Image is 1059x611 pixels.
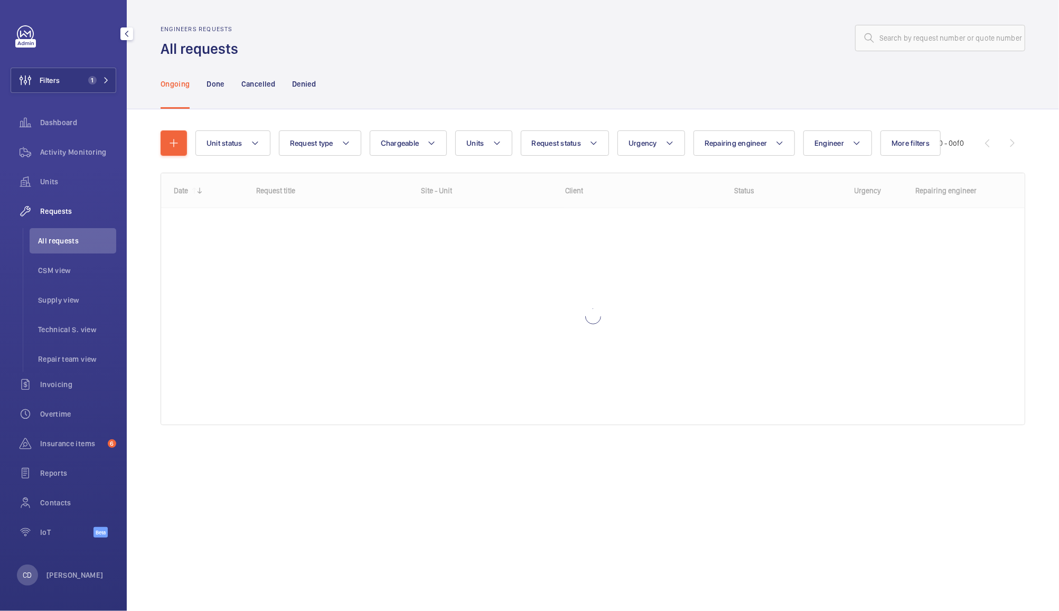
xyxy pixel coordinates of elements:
span: Urgency [629,139,657,147]
span: Activity Monitoring [40,147,116,157]
span: Reports [40,468,116,478]
span: of [953,139,960,147]
span: Invoicing [40,379,116,390]
span: Filters [40,75,60,86]
span: Technical S. view [38,324,116,335]
p: Denied [292,79,316,89]
span: Contacts [40,497,116,508]
span: All requests [38,236,116,246]
span: Requests [40,206,116,217]
button: Request type [279,130,361,156]
span: Beta [93,527,108,538]
button: Engineer [803,130,872,156]
button: Request status [521,130,610,156]
span: Repair team view [38,354,116,364]
span: Repairing engineer [705,139,767,147]
span: 6 [108,439,116,448]
button: Chargeable [370,130,447,156]
input: Search by request number or quote number [855,25,1025,51]
span: Supply view [38,295,116,305]
h2: Engineers requests [161,25,245,33]
span: Units [40,176,116,187]
span: Unit status [207,139,242,147]
p: Done [207,79,224,89]
button: Filters1 [11,68,116,93]
button: Unit status [195,130,270,156]
span: More filters [892,139,930,147]
span: Request type [290,139,333,147]
span: CSM view [38,265,116,276]
button: Repairing engineer [693,130,795,156]
span: Overtime [40,409,116,419]
span: Units [466,139,484,147]
p: CD [23,570,32,580]
p: [PERSON_NAME] [46,570,104,580]
span: IoT [40,527,93,538]
p: Ongoing [161,79,190,89]
span: Insurance items [40,438,104,449]
span: Chargeable [381,139,419,147]
span: Engineer [814,139,844,147]
button: More filters [880,130,941,156]
span: Dashboard [40,117,116,128]
span: 0 - 0 0 [939,139,964,147]
span: Request status [532,139,582,147]
h1: All requests [161,39,245,59]
span: 1 [88,76,97,84]
button: Urgency [617,130,685,156]
p: Cancelled [241,79,275,89]
button: Units [455,130,512,156]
